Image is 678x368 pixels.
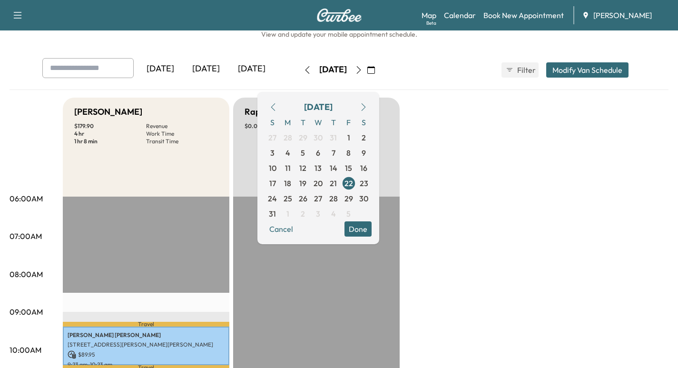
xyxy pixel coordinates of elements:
[146,122,218,130] p: Revenue
[245,122,316,130] p: $ 0.00
[304,100,333,114] div: [DATE]
[10,193,43,204] p: 06:00AM
[362,147,366,159] span: 9
[268,193,277,204] span: 24
[269,178,276,189] span: 17
[444,10,476,21] a: Calendar
[319,64,347,76] div: [DATE]
[331,208,336,219] span: 4
[270,147,275,159] span: 3
[280,115,295,130] span: M
[265,221,297,237] button: Cancel
[346,208,351,219] span: 5
[314,162,322,174] span: 13
[285,147,290,159] span: 4
[146,138,218,145] p: Transit Time
[330,178,337,189] span: 21
[295,115,311,130] span: T
[356,115,372,130] span: S
[344,178,353,189] span: 22
[284,132,292,143] span: 28
[332,147,335,159] span: 7
[74,105,142,119] h5: [PERSON_NAME]
[341,115,356,130] span: F
[345,162,352,174] span: 15
[301,208,305,219] span: 2
[314,193,322,204] span: 27
[301,147,305,159] span: 5
[299,162,306,174] span: 12
[299,193,307,204] span: 26
[10,269,43,280] p: 08:00AM
[360,162,367,174] span: 16
[229,58,275,80] div: [DATE]
[299,132,307,143] span: 29
[146,130,218,138] p: Work Time
[314,178,323,189] span: 20
[183,58,229,80] div: [DATE]
[360,178,368,189] span: 23
[422,10,436,21] a: MapBeta
[10,344,41,356] p: 10:00AM
[501,62,539,78] button: Filter
[63,322,229,326] p: Travel
[269,162,276,174] span: 10
[330,132,337,143] span: 31
[269,208,276,219] span: 31
[316,147,320,159] span: 6
[362,132,366,143] span: 2
[10,306,43,318] p: 09:00AM
[74,138,146,145] p: 1 hr 8 min
[68,331,225,339] p: [PERSON_NAME] [PERSON_NAME]
[316,208,320,219] span: 3
[138,58,183,80] div: [DATE]
[286,208,289,219] span: 1
[284,193,292,204] span: 25
[483,10,564,21] a: Book New Appointment
[546,62,629,78] button: Modify Van Schedule
[346,147,351,159] span: 8
[10,230,42,242] p: 07:00AM
[245,105,315,119] h5: Raptor - OFFLINE
[316,9,362,22] img: Curbee Logo
[10,30,668,39] h6: View and update your mobile appointment schedule.
[74,122,146,130] p: $ 179.90
[268,132,276,143] span: 27
[68,350,225,359] p: $ 89.95
[311,115,326,130] span: W
[314,132,323,143] span: 30
[517,64,534,76] span: Filter
[299,178,306,189] span: 19
[347,132,350,143] span: 1
[344,193,353,204] span: 29
[265,115,280,130] span: S
[326,115,341,130] span: T
[74,130,146,138] p: 4 hr
[285,162,291,174] span: 11
[284,178,291,189] span: 18
[426,20,436,27] div: Beta
[344,221,372,237] button: Done
[68,341,225,348] p: [STREET_ADDRESS][PERSON_NAME][PERSON_NAME]
[593,10,652,21] span: [PERSON_NAME]
[329,193,338,204] span: 28
[359,193,368,204] span: 30
[330,162,337,174] span: 14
